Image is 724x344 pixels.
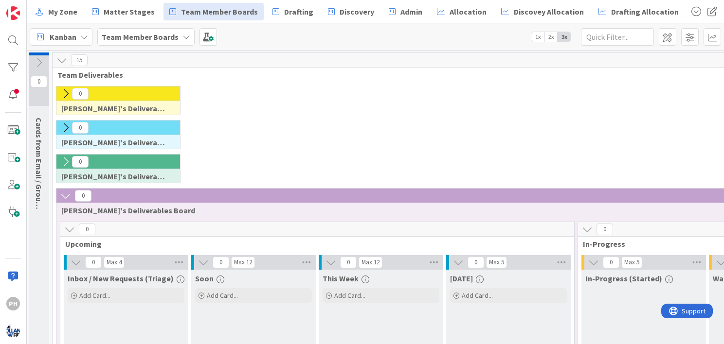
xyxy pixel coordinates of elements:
[181,6,258,17] span: Team Member Boards
[72,122,89,134] span: 0
[340,257,357,268] span: 0
[50,31,76,43] span: Kanban
[72,88,89,100] span: 0
[72,156,89,168] span: 0
[593,3,685,20] a: Drafting Allocation
[450,274,473,283] span: Today
[581,28,654,46] input: Quick Filter...
[603,257,619,268] span: 0
[71,54,88,66] span: 15
[61,172,168,181] span: Ann's Deliverables Board
[450,6,487,17] span: Allocation
[624,260,639,265] div: Max 5
[531,32,544,42] span: 1x
[489,260,504,265] div: Max 5
[79,291,110,300] span: Add Card...
[48,6,77,17] span: My Zone
[30,3,83,20] a: My Zone
[207,291,238,300] span: Add Card...
[163,3,264,20] a: Team Member Boards
[79,224,95,235] span: 0
[107,260,122,265] div: Max 4
[31,76,47,87] span: 0
[334,291,365,300] span: Add Card...
[85,257,102,268] span: 0
[234,260,252,265] div: Max 12
[104,6,155,17] span: Matter Stages
[20,1,44,13] span: Support
[585,274,662,283] span: In-Progress (Started)
[468,257,484,268] span: 0
[6,324,20,338] img: avatar
[86,3,161,20] a: Matter Stages
[558,32,571,42] span: 3x
[400,6,422,17] span: Admin
[514,6,584,17] span: Discovey Allocation
[6,6,20,20] img: Visit kanbanzone.com
[362,260,380,265] div: Max 12
[34,118,44,230] span: Cards from Email / Group Triage
[61,103,168,113] span: Jamie's Deliverables Board
[102,32,179,42] b: Team Member Boards
[611,6,679,17] span: Drafting Allocation
[340,6,374,17] span: Discovery
[213,257,229,268] span: 0
[431,3,492,20] a: Allocation
[495,3,590,20] a: Discovey Allocation
[284,6,313,17] span: Drafting
[597,224,613,235] span: 0
[462,291,493,300] span: Add Card...
[195,274,214,283] span: Soon
[383,3,428,20] a: Admin
[267,3,319,20] a: Drafting
[65,239,562,249] span: Upcoming
[75,190,91,202] span: 0
[61,138,168,147] span: Jimmy's Deliverables Board
[544,32,558,42] span: 2x
[68,274,174,283] span: Inbox / New Requests (Triage)
[323,274,359,283] span: This Week
[6,297,20,310] div: PH
[322,3,380,20] a: Discovery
